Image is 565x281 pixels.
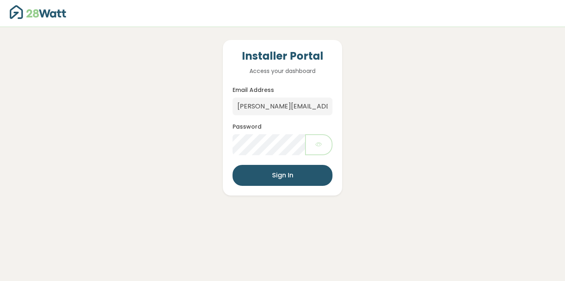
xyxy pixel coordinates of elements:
[233,86,274,94] label: Email Address
[10,5,66,19] img: 28Watt
[233,50,333,63] h4: Installer Portal
[233,67,333,75] p: Access your dashboard
[233,123,262,131] label: Password
[233,98,333,115] input: Enter your email
[233,165,333,186] button: Sign In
